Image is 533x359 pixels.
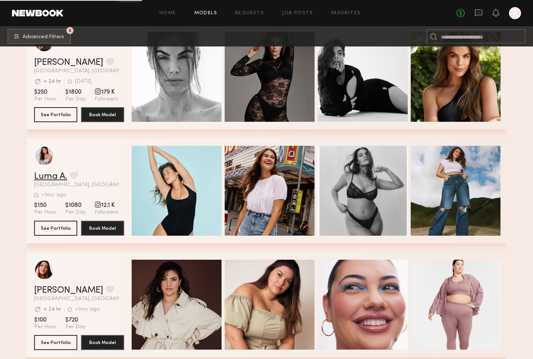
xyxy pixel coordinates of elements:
span: [GEOGRAPHIC_DATA], [GEOGRAPHIC_DATA] [34,296,124,302]
div: +1mo ago [42,193,66,198]
span: [GEOGRAPHIC_DATA], [GEOGRAPHIC_DATA] [34,69,124,74]
a: Favorites [331,11,361,16]
a: Home [159,11,176,16]
div: < 24 hr [44,79,61,84]
span: Followers [95,96,118,103]
button: See Portfolio [34,107,77,122]
span: 179 K [95,88,118,96]
span: $1800 [65,88,86,96]
span: $100 [34,316,56,324]
a: R [509,7,521,19]
a: Luma A. [34,172,67,181]
div: < 24 hr [44,307,61,312]
span: [GEOGRAPHIC_DATA], [GEOGRAPHIC_DATA] [34,182,124,188]
a: Requests [235,11,264,16]
span: Per Hour [34,96,56,103]
a: Models [194,11,217,16]
span: Followers [95,209,118,216]
div: [DATE] [75,79,92,84]
span: Per Day [65,209,86,216]
span: Per Day [65,96,86,103]
button: See Portfolio [34,335,77,350]
span: Per Day [65,324,86,331]
button: Book Model [81,107,124,122]
span: Advanced Filters [23,34,64,40]
button: Book Model [81,221,124,236]
div: +1mo ago [75,307,100,312]
button: Book Model [81,335,124,350]
button: 2Advanced Filters [8,29,71,44]
span: Per Hour [34,324,56,331]
span: Per Hour [34,209,56,216]
span: $150 [34,202,56,209]
a: Job Posts [282,11,313,16]
span: 2 [69,29,71,32]
a: [PERSON_NAME] [34,58,103,67]
span: $250 [34,88,56,96]
span: 12.1 K [95,202,118,209]
button: See Portfolio [34,221,77,236]
a: [PERSON_NAME] [34,286,103,295]
span: $1080 [65,202,86,209]
span: $720 [65,316,86,324]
